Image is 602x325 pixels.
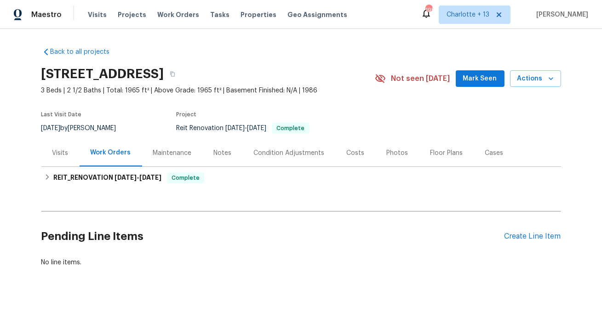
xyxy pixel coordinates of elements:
span: Last Visit Date [41,112,82,117]
span: [DATE] [115,174,137,181]
button: Copy Address [164,66,181,82]
div: Cases [485,148,504,158]
span: Maestro [31,10,62,19]
div: Notes [214,148,232,158]
span: Project [177,112,197,117]
span: [DATE] [41,125,61,131]
span: Tasks [210,11,229,18]
a: Back to all projects [41,47,130,57]
span: - [226,125,267,131]
div: Condition Adjustments [254,148,325,158]
span: Complete [168,173,203,182]
span: 3 Beds | 2 1/2 Baths | Total: 1965 ft² | Above Grade: 1965 ft² | Basement Finished: N/A | 1986 [41,86,375,95]
div: REIT_RENOVATION [DATE]-[DATE]Complete [41,167,561,189]
button: Actions [510,70,561,87]
h2: [STREET_ADDRESS] [41,69,164,79]
span: Properties [241,10,276,19]
span: Projects [118,10,146,19]
span: Mark Seen [463,73,497,85]
div: No line items. [41,258,561,267]
div: Costs [347,148,365,158]
div: Maintenance [153,148,192,158]
span: Actions [517,73,554,85]
div: Floor Plans [430,148,463,158]
div: 195 [425,6,432,15]
div: Create Line Item [505,232,561,241]
span: [DATE] [139,174,161,181]
span: Charlotte + 13 [447,10,489,19]
span: - [115,174,161,181]
span: Complete [273,125,309,131]
span: Reit Renovation [177,125,310,131]
h6: REIT_RENOVATION [53,172,161,183]
span: Not seen [DATE] [391,74,450,83]
div: by [PERSON_NAME] [41,123,127,134]
div: Visits [52,148,69,158]
div: Work Orders [91,148,131,157]
span: Geo Assignments [287,10,347,19]
span: Visits [88,10,107,19]
div: Photos [387,148,408,158]
span: [DATE] [247,125,267,131]
span: Work Orders [157,10,199,19]
button: Mark Seen [456,70,505,87]
h2: Pending Line Items [41,215,505,258]
span: [DATE] [226,125,245,131]
span: [PERSON_NAME] [533,10,588,19]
